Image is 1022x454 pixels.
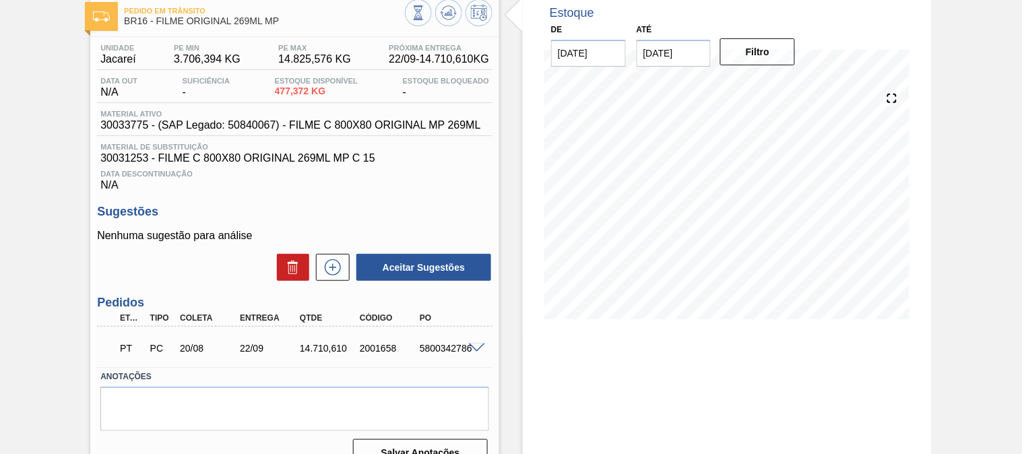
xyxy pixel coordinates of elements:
[97,164,492,191] div: N/A
[236,343,302,354] div: 22/09/2025
[278,53,351,65] span: 14.825,576 KG
[236,313,302,323] div: Entrega
[100,152,489,164] span: 30031253 - FILME C 800X80 ORIGINAL 269ML MP C 15
[356,343,422,354] div: 2001658
[179,77,233,98] div: -
[147,313,177,323] div: Tipo
[278,44,351,52] span: PE MAX
[174,44,241,52] span: PE MIN
[400,77,492,98] div: -
[416,343,482,354] div: 5800342786
[403,77,489,85] span: Estoque Bloqueado
[93,11,110,22] img: Ícone
[183,77,230,85] span: Suficiência
[97,296,492,310] h3: Pedidos
[637,40,711,67] input: dd/mm/yyyy
[117,333,146,363] div: Pedido em Trânsito
[100,44,135,52] span: Unidade
[100,77,137,85] span: Data out
[97,205,492,219] h3: Sugestões
[124,16,405,26] span: BR16 - FILME ORIGINAL 269ML MP
[120,343,143,354] p: PT
[309,254,350,281] div: Nova sugestão
[100,367,489,387] label: Anotações
[720,38,795,65] button: Filtro
[147,343,177,354] div: Pedido de Compra
[100,119,480,131] span: 30033775 - (SAP Legado: 50840067) - FILME C 800X80 ORIGINAL MP 269ML
[389,53,489,65] span: 22/09 - 14.710,610 KG
[100,110,480,118] span: Material ativo
[389,44,489,52] span: Próxima Entrega
[177,343,243,354] div: 20/08/2025
[356,254,491,281] button: Aceitar Sugestões
[174,53,241,65] span: 3.706,394 KG
[550,6,594,20] div: Estoque
[117,313,146,323] div: Etapa
[296,343,362,354] div: 14.710,610
[416,313,482,323] div: PO
[356,313,422,323] div: Código
[177,313,243,323] div: Coleta
[97,77,141,98] div: N/A
[270,254,309,281] div: Excluir Sugestões
[100,170,489,178] span: Data Descontinuação
[551,40,626,67] input: dd/mm/yyyy
[275,77,358,85] span: Estoque Disponível
[124,7,405,15] span: Pedido em Trânsito
[296,313,362,323] div: Qtde
[551,25,563,34] label: De
[350,253,492,282] div: Aceitar Sugestões
[637,25,652,34] label: Até
[275,86,358,96] span: 477,372 KG
[100,143,489,151] span: Material de Substituição
[97,230,492,242] p: Nenhuma sugestão para análise
[100,53,135,65] span: Jacareí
